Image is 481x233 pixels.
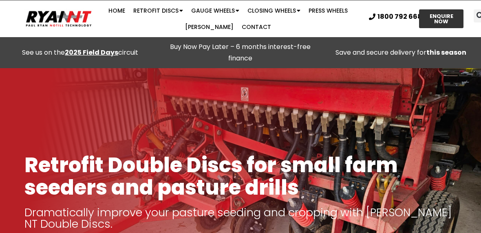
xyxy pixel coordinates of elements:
[304,2,352,19] a: Press Wheels
[426,48,466,57] strong: this season
[24,8,93,29] img: Ryan NT logo
[369,13,422,20] a: 1800 792 668
[164,41,316,64] p: Buy Now Pay Later – 6 months interest-free finance
[129,2,187,19] a: Retrofit Discs
[93,2,363,35] nav: Menu
[238,19,275,35] a: Contact
[104,2,129,19] a: Home
[325,47,477,58] p: Save and secure delivery for
[426,13,456,24] span: ENQUIRE NOW
[419,9,463,28] a: ENQUIRE NOW
[65,48,118,57] a: 2025 Field Days
[187,2,243,19] a: Gauge Wheels
[181,19,238,35] a: [PERSON_NAME]
[24,207,457,230] p: Dramatically improve your pasture seeding and cropping with [PERSON_NAME] NT Double Discs.
[4,47,156,58] div: See us on the circuit
[243,2,304,19] a: Closing Wheels
[377,13,422,20] span: 1800 792 668
[24,154,457,199] h1: Retrofit Double Discs for small farm seeders and pasture drills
